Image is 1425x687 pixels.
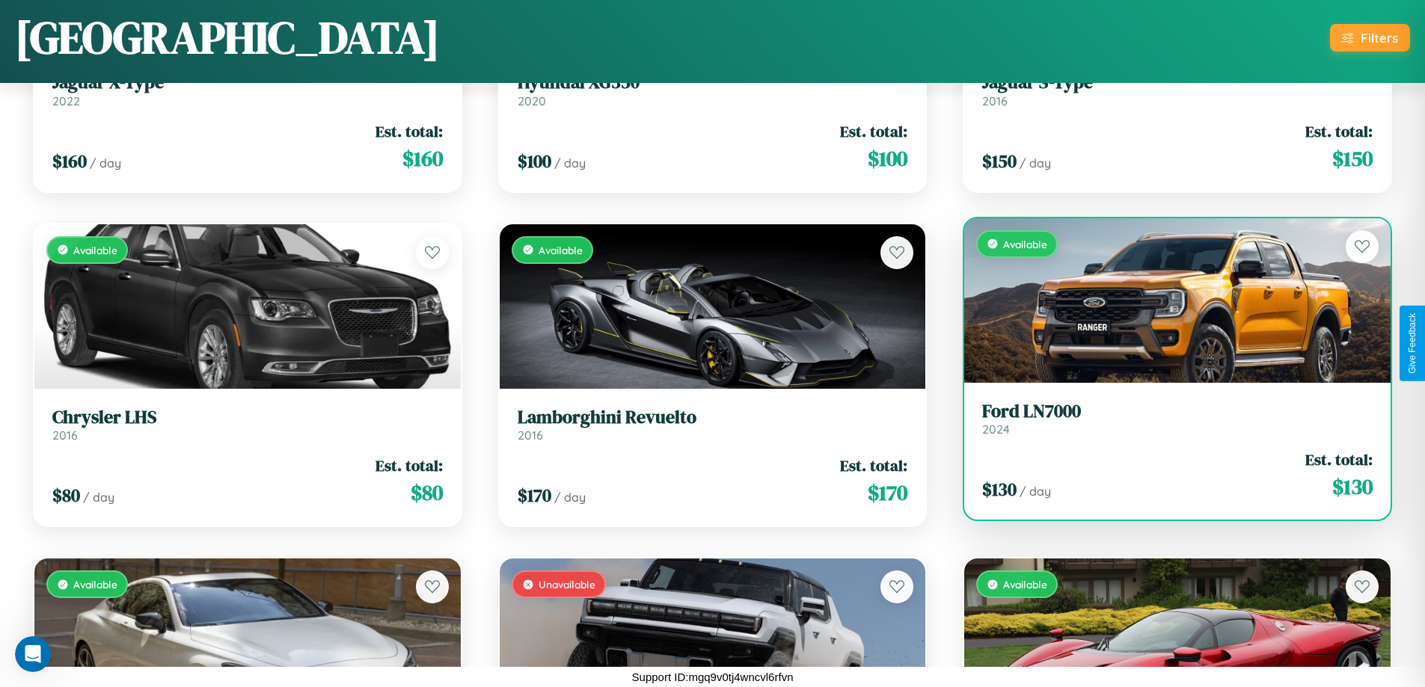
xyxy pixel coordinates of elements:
span: Est. total: [1305,449,1373,470]
h1: [GEOGRAPHIC_DATA] [15,7,440,68]
a: Ford LN70002024 [982,401,1373,437]
span: Available [1003,238,1047,250]
span: 2016 [52,428,78,443]
span: $ 80 [411,478,443,508]
a: Chrysler LHS2016 [52,407,443,443]
span: / day [554,155,586,170]
span: Available [1003,578,1047,591]
a: Jaguar S-Type2016 [982,72,1373,108]
span: $ 150 [1332,144,1373,173]
h3: Chrysler LHS [52,407,443,428]
iframe: Intercom live chat [15,636,51,672]
h3: Hyundai XG350 [518,72,908,93]
a: Jaguar X-Type2022 [52,72,443,108]
h3: Jaguar S-Type [982,72,1373,93]
span: Available [73,578,117,591]
div: Give Feedback [1407,313,1418,374]
span: Unavailable [539,578,595,591]
span: $ 130 [1332,472,1373,502]
span: 2024 [982,422,1010,437]
span: 2016 [518,428,543,443]
p: Support ID: mgq9v0tj4wncvl6rfvn [632,667,794,687]
h3: Jaguar X-Type [52,72,443,93]
span: $ 170 [518,483,551,508]
span: / day [83,490,114,505]
span: 2016 [982,93,1008,108]
span: 2022 [52,93,80,108]
span: / day [1020,155,1051,170]
span: $ 160 [402,144,443,173]
span: Est. total: [840,120,907,142]
a: Lamborghini Revuelto2016 [518,407,908,443]
span: / day [554,490,586,505]
span: $ 160 [52,149,87,173]
span: $ 80 [52,483,80,508]
span: $ 170 [868,478,907,508]
span: Available [73,244,117,256]
h3: Lamborghini Revuelto [518,407,908,428]
span: $ 150 [982,149,1017,173]
span: / day [1020,484,1051,499]
span: Est. total: [376,120,443,142]
a: Hyundai XG3502020 [518,72,908,108]
button: Filters [1330,24,1410,52]
span: Est. total: [376,455,443,476]
span: Est. total: [840,455,907,476]
span: / day [90,155,121,170]
div: Filters [1361,30,1398,46]
span: Est. total: [1305,120,1373,142]
span: $ 100 [868,144,907,173]
span: 2020 [518,93,546,108]
h3: Ford LN7000 [982,401,1373,422]
span: Available [539,244,583,256]
span: $ 100 [518,149,551,173]
span: $ 130 [982,477,1017,502]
